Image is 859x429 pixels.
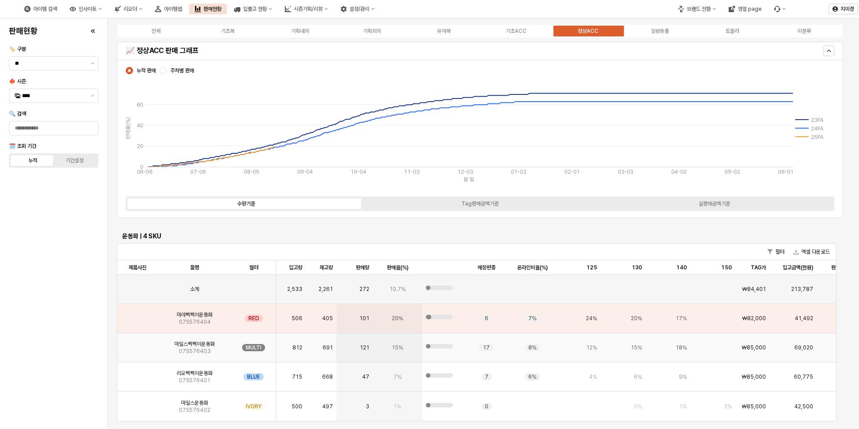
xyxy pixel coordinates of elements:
[229,4,278,14] button: 입출고 현황
[742,403,766,410] span: ₩85,000
[179,377,210,384] span: 07S576401
[790,246,833,257] button: 엑셀 다운로드
[726,28,739,34] div: 토들러
[190,286,199,293] span: 소계
[794,344,813,351] span: 69,020
[179,348,211,355] span: 07S576403
[174,340,215,348] span: 마일스삑삑이운동화
[528,344,536,351] span: 8%
[363,28,381,34] div: 기획외의
[359,315,369,322] span: 101
[323,344,333,351] span: 691
[204,6,221,12] div: 판매현황
[366,403,369,410] span: 3
[480,27,552,35] label: 기초ACC
[791,286,813,293] span: 213,787
[350,6,369,12] div: 설정/관리
[289,264,302,271] span: 입고량
[624,27,696,35] label: 일반용품
[336,27,408,35] label: 기획외의
[783,264,813,271] span: 입고금액(천원)
[485,315,488,322] span: 6
[723,4,767,14] button: 영업 page
[9,27,38,36] h4: 판매현황
[237,201,255,207] div: 수량기준
[79,6,97,12] div: 인사이트
[129,200,363,208] label: 수량기준
[673,4,722,14] button: 브랜드 전환
[164,6,182,12] div: 아이템맵
[33,6,57,12] div: 아이템 검색
[292,315,302,322] span: 506
[742,286,766,293] span: ₩84,401
[109,4,148,14] button: 리오더
[742,315,766,322] span: ₩82,000
[248,315,259,322] span: RED
[359,286,369,293] span: 272
[528,315,536,322] span: 7%
[64,4,107,14] button: 인사이트
[392,315,403,322] span: 20%
[485,373,488,380] span: 7
[9,46,26,52] span: 🏷️ 구분
[679,403,687,410] span: 1%
[264,27,336,35] label: 기획내의
[247,373,260,380] span: BLUE
[322,403,333,410] span: 497
[824,45,834,56] button: Hide
[552,27,624,35] label: 정상ACC
[246,403,261,410] span: IVORY
[19,4,62,14] button: 아이템 검색
[246,344,261,351] span: MULTI
[651,28,669,34] div: 일반용품
[597,200,831,208] label: 실판매금액기준
[586,344,597,351] span: 12%
[177,311,213,318] span: 마야삑삑이운동화
[279,4,333,14] button: 시즌기획/리뷰
[128,264,146,271] span: 제품사진
[319,286,333,293] span: 2,261
[9,111,26,117] span: 🔍 검색
[483,344,490,351] span: 17
[676,344,687,351] span: 18%
[126,46,655,55] h5: 📈 정상ACC 판매 그래프
[676,264,687,271] span: 140
[87,57,98,70] button: 제안 사항 표시
[676,315,687,322] span: 17%
[408,27,480,35] label: 유아복
[66,157,84,164] div: 기간설정
[769,4,791,14] div: Menu item 6
[179,407,210,414] span: 07S576402
[742,344,766,351] span: ₩85,000
[189,4,227,14] button: 판매현황
[292,344,302,351] span: 812
[696,27,768,35] label: 토들러
[319,264,333,271] span: 재고량
[634,403,642,410] span: 0%
[679,373,687,380] span: 9%
[170,67,194,74] span: 주차별 판매
[390,286,406,293] span: 10.7%
[150,4,187,14] div: 아이템맵
[631,315,642,322] span: 20%
[724,403,732,410] span: 2%
[181,399,208,407] span: 마일스운동화
[356,264,369,271] span: 판매량
[631,344,642,351] span: 15%
[578,28,598,34] div: 정상ACC
[151,28,160,34] div: 전체
[586,264,597,271] span: 125
[322,315,333,322] span: 405
[485,403,488,410] span: 0
[108,18,859,429] main: App Frame
[335,4,380,14] div: 설정/관리
[294,6,323,12] div: 시즌기획/리뷰
[478,264,496,271] span: 매장편중
[28,157,37,164] div: 누적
